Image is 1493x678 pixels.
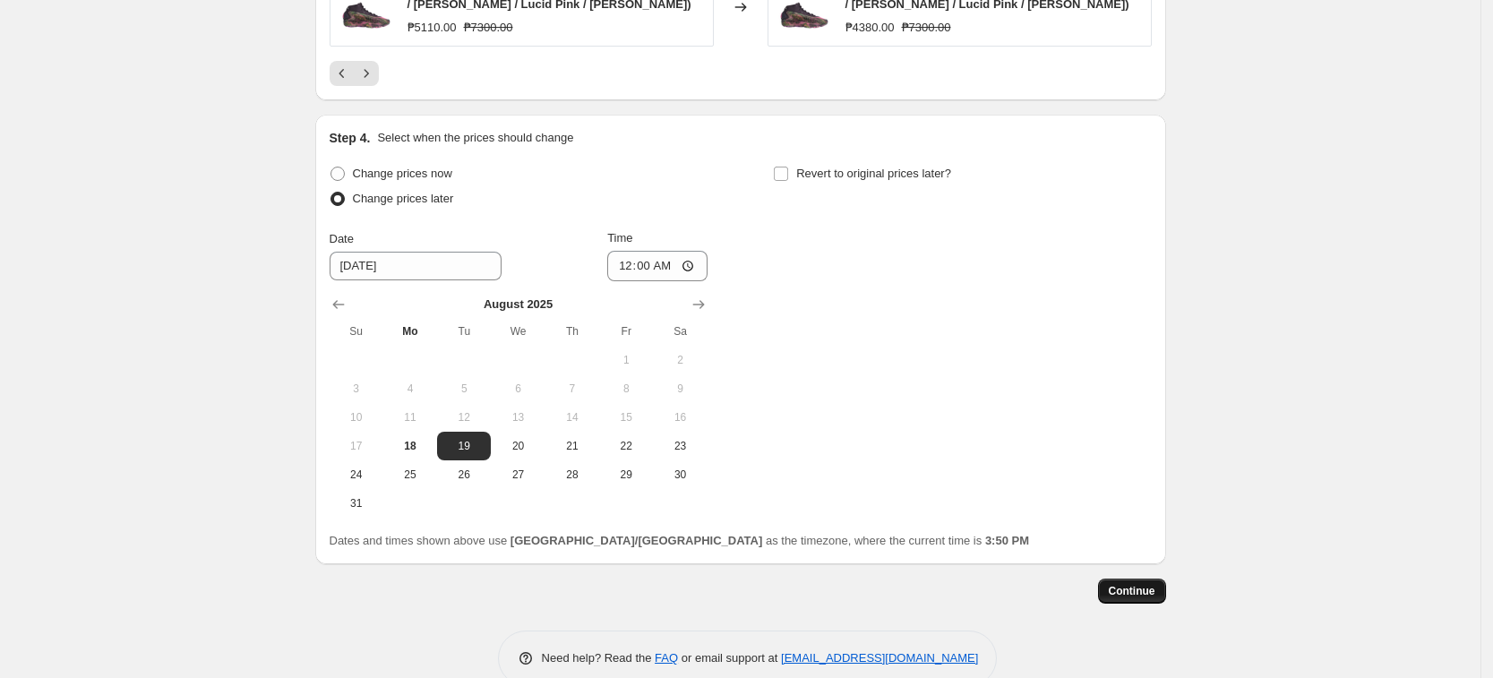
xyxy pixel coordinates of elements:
[606,439,646,453] span: 22
[337,468,376,482] span: 24
[660,324,699,339] span: Sa
[491,460,545,489] button: Wednesday August 27 2025
[542,651,656,665] span: Need help? Read the
[606,382,646,396] span: 8
[599,346,653,374] button: Friday August 1 2025
[337,439,376,453] span: 17
[796,167,951,180] span: Revert to original prices later?
[491,403,545,432] button: Wednesday August 13 2025
[383,403,437,432] button: Monday August 11 2025
[498,439,537,453] span: 20
[653,317,707,346] th: Saturday
[607,251,708,281] input: 12:00
[330,61,379,86] nav: Pagination
[337,382,376,396] span: 3
[491,374,545,403] button: Wednesday August 6 2025
[553,439,592,453] span: 21
[330,403,383,432] button: Sunday August 10 2025
[607,231,632,245] span: Time
[383,317,437,346] th: Monday
[444,324,484,339] span: Tu
[599,403,653,432] button: Friday August 15 2025
[498,410,537,425] span: 13
[437,317,491,346] th: Tuesday
[390,324,430,339] span: Mo
[330,317,383,346] th: Sunday
[653,432,707,460] button: Saturday August 23 2025
[545,317,599,346] th: Thursday
[377,129,573,147] p: Select when the prices should change
[902,19,951,37] strike: ₱7300.00
[1098,579,1166,604] button: Continue
[660,353,699,367] span: 2
[985,534,1029,547] b: 3:50 PM
[390,410,430,425] span: 11
[383,432,437,460] button: Today Monday August 18 2025
[498,324,537,339] span: We
[330,374,383,403] button: Sunday August 3 2025
[606,353,646,367] span: 1
[545,432,599,460] button: Thursday August 21 2025
[655,651,678,665] a: FAQ
[553,382,592,396] span: 7
[678,651,781,665] span: or email support at
[444,468,484,482] span: 26
[437,374,491,403] button: Tuesday August 5 2025
[383,374,437,403] button: Monday August 4 2025
[653,346,707,374] button: Saturday August 2 2025
[553,410,592,425] span: 14
[599,374,653,403] button: Friday August 8 2025
[599,432,653,460] button: Friday August 22 2025
[390,468,430,482] span: 25
[390,439,430,453] span: 18
[660,468,699,482] span: 30
[337,496,376,511] span: 31
[599,460,653,489] button: Friday August 29 2025
[408,19,457,37] div: ₱5110.00
[599,317,653,346] th: Friday
[491,317,545,346] th: Wednesday
[337,410,376,425] span: 10
[660,410,699,425] span: 16
[330,61,355,86] button: Previous
[553,324,592,339] span: Th
[353,167,452,180] span: Change prices now
[354,61,379,86] button: Next
[444,382,484,396] span: 5
[606,324,646,339] span: Fr
[390,382,430,396] span: 4
[330,432,383,460] button: Sunday August 17 2025
[444,439,484,453] span: 19
[383,460,437,489] button: Monday August 25 2025
[437,403,491,432] button: Tuesday August 12 2025
[330,252,502,280] input: 8/18/2025
[330,129,371,147] h2: Step 4.
[606,410,646,425] span: 15
[660,439,699,453] span: 23
[437,432,491,460] button: Tuesday August 19 2025
[330,232,354,245] span: Date
[444,410,484,425] span: 12
[330,534,1030,547] span: Dates and times shown above use as the timezone, where the current time is
[553,468,592,482] span: 28
[326,292,351,317] button: Show previous month, July 2025
[660,382,699,396] span: 9
[498,382,537,396] span: 6
[337,324,376,339] span: Su
[845,19,895,37] div: ₱4380.00
[437,460,491,489] button: Tuesday August 26 2025
[464,19,513,37] strike: ₱7300.00
[545,403,599,432] button: Thursday August 14 2025
[545,374,599,403] button: Thursday August 7 2025
[511,534,762,547] b: [GEOGRAPHIC_DATA]/[GEOGRAPHIC_DATA]
[498,468,537,482] span: 27
[353,192,454,205] span: Change prices later
[330,460,383,489] button: Sunday August 24 2025
[330,489,383,518] button: Sunday August 31 2025
[653,460,707,489] button: Saturday August 30 2025
[491,432,545,460] button: Wednesday August 20 2025
[686,292,711,317] button: Show next month, September 2025
[653,403,707,432] button: Saturday August 16 2025
[1109,584,1155,598] span: Continue
[781,651,978,665] a: [EMAIL_ADDRESS][DOMAIN_NAME]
